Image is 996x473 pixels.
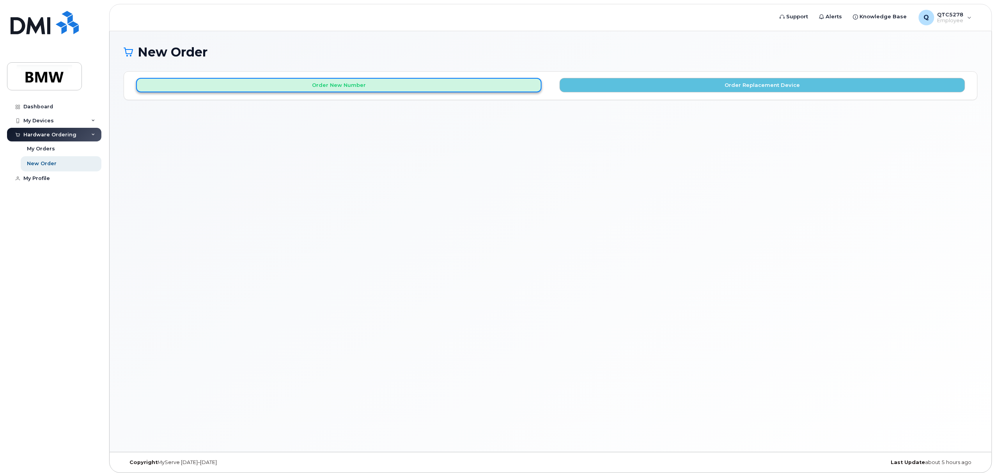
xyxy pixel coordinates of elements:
button: Order New Number [136,78,542,92]
div: MyServe [DATE]–[DATE] [124,459,408,466]
button: Order Replacement Device [560,78,965,92]
strong: Copyright [129,459,158,465]
iframe: Messenger Launcher [962,439,990,467]
div: about 5 hours ago [693,459,978,466]
strong: Last Update [891,459,925,465]
h1: New Order [124,45,978,59]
